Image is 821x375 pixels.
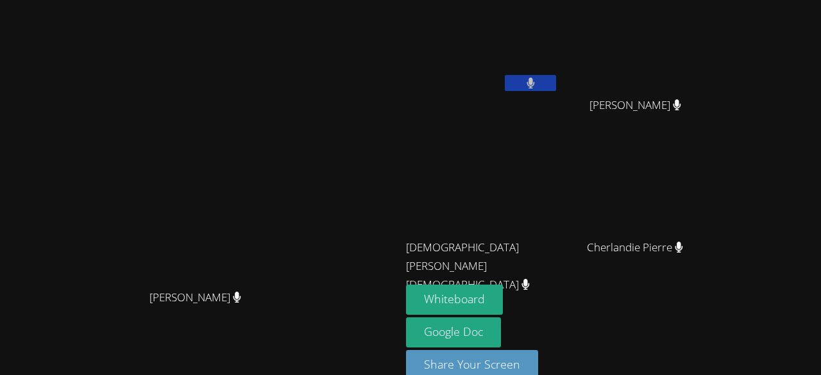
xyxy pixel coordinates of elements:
span: [PERSON_NAME] [149,288,241,307]
a: Google Doc [406,317,501,347]
span: Cherlandie Pierre [587,238,683,257]
span: [DEMOGRAPHIC_DATA][PERSON_NAME][DEMOGRAPHIC_DATA] [406,238,548,294]
span: [PERSON_NAME] [589,96,681,115]
button: Whiteboard [406,285,503,315]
